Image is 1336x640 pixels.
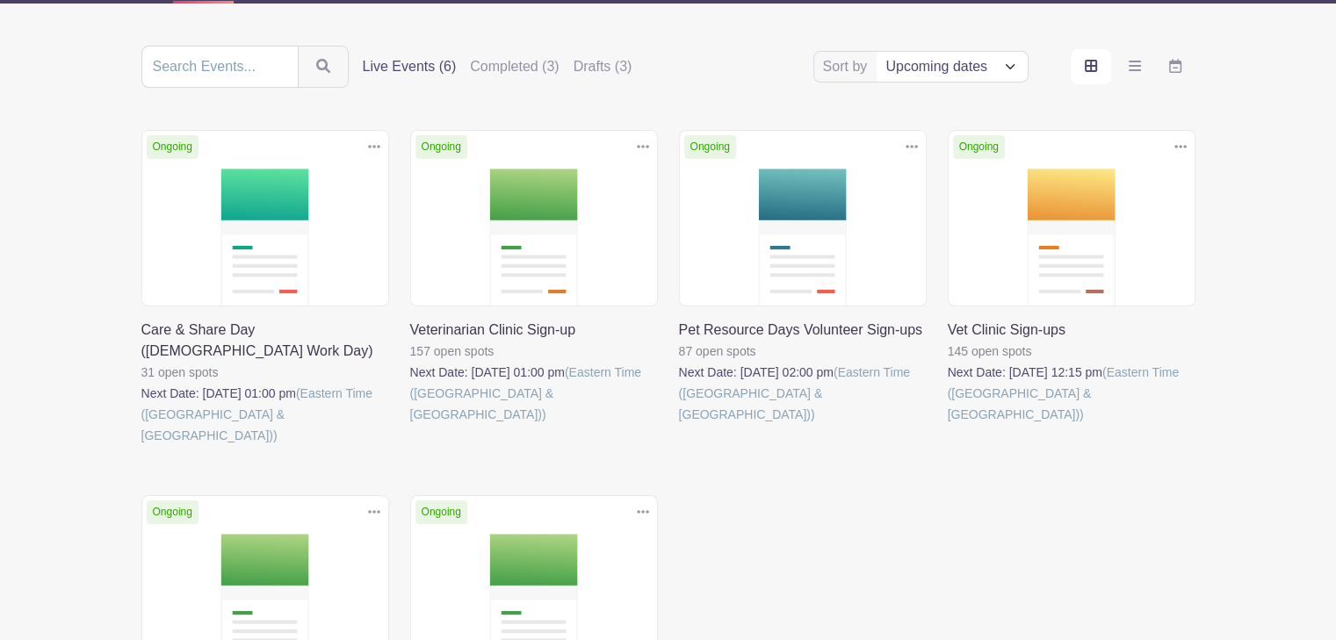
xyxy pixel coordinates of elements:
[470,56,559,77] label: Completed (3)
[141,46,299,88] input: Search Events...
[1071,49,1195,84] div: order and view
[363,56,457,77] label: Live Events (6)
[823,56,873,77] label: Sort by
[574,56,632,77] label: Drafts (3)
[363,56,632,77] div: filters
